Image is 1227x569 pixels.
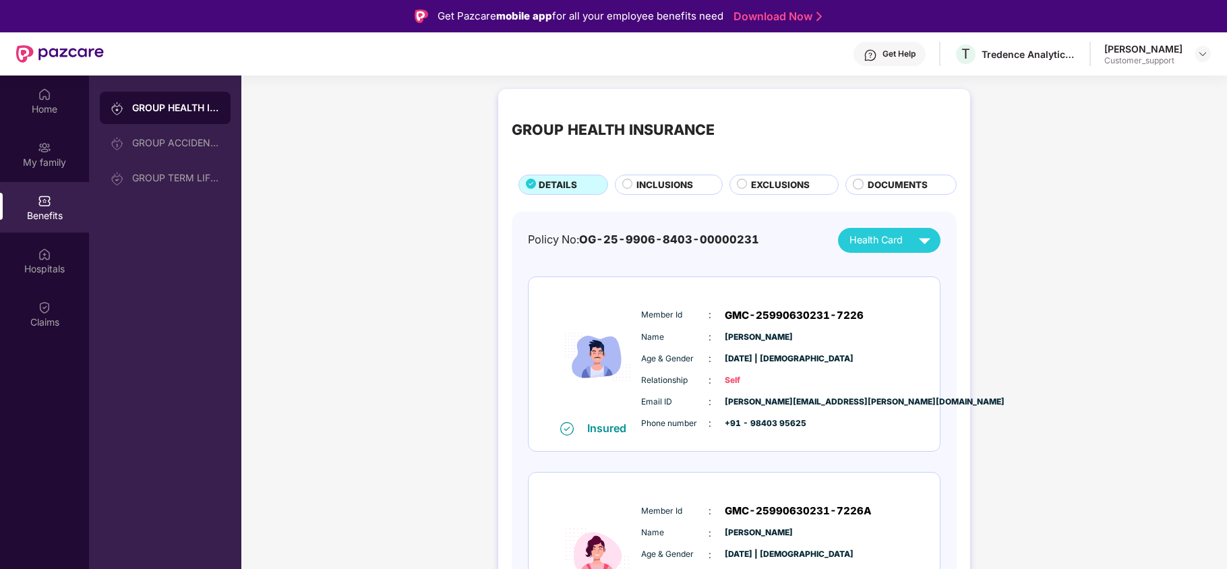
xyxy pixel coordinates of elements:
[725,374,792,387] span: Self
[496,9,552,22] strong: mobile app
[641,331,709,344] span: Name
[725,353,792,365] span: [DATE] | [DEMOGRAPHIC_DATA]
[38,194,51,208] img: svg+xml;base64,PHN2ZyBpZD0iQmVuZWZpdHMiIHhtbG5zPSJodHRwOi8vd3d3LnczLm9yZy8yMDAwL3N2ZyIgd2lkdGg9Ij...
[751,178,810,192] span: EXCLUSIONS
[38,141,51,154] img: svg+xml;base64,PHN2ZyB3aWR0aD0iMjAiIGhlaWdodD0iMjAiIHZpZXdCb3g9IjAgMCAyMCAyMCIgZmlsbD0ibm9uZSIgeG...
[816,9,822,24] img: Stroke
[725,307,864,324] span: GMC-25990630231-7226
[913,229,936,252] img: svg+xml;base64,PHN2ZyB4bWxucz0iaHR0cDovL3d3dy53My5vcmcvMjAwMC9zdmciIHZpZXdCb3g9IjAgMCAyNCAyNCIgd2...
[709,526,711,541] span: :
[734,9,818,24] a: Download Now
[725,548,792,561] span: [DATE] | [DEMOGRAPHIC_DATA]
[539,178,577,192] span: DETAILS
[38,301,51,314] img: svg+xml;base64,PHN2ZyBpZD0iQ2xhaW0iIHhtbG5zPSJodHRwOi8vd3d3LnczLm9yZy8yMDAwL3N2ZyIgd2lkdGg9IjIwIi...
[709,330,711,345] span: :
[709,394,711,409] span: :
[579,233,759,246] span: OG-25-9906-8403-00000231
[438,8,723,24] div: Get Pazcare for all your employee benefits need
[725,527,792,539] span: [PERSON_NAME]
[725,503,872,519] span: GMC-25990630231-7226A
[725,417,792,430] span: +91 - 98403 95625
[864,49,877,62] img: svg+xml;base64,PHN2ZyBpZD0iSGVscC0zMngzMiIgeG1sbnM9Imh0dHA6Ly93d3cudzMub3JnLzIwMDAvc3ZnIiB3aWR0aD...
[1197,49,1208,59] img: svg+xml;base64,PHN2ZyBpZD0iRHJvcGRvd24tMzJ4MzIiIHhtbG5zPSJodHRwOi8vd3d3LnczLm9yZy8yMDAwL3N2ZyIgd2...
[641,396,709,409] span: Email ID
[587,421,634,435] div: Insured
[641,505,709,518] span: Member Id
[636,178,693,192] span: INCLUSIONS
[111,137,124,150] img: svg+xml;base64,PHN2ZyB3aWR0aD0iMjAiIGhlaWdodD0iMjAiIHZpZXdCb3g9IjAgMCAyMCAyMCIgZmlsbD0ibm9uZSIgeG...
[641,527,709,539] span: Name
[111,102,124,115] img: svg+xml;base64,PHN2ZyB3aWR0aD0iMjAiIGhlaWdodD0iMjAiIHZpZXdCb3g9IjAgMCAyMCAyMCIgZmlsbD0ibm9uZSIgeG...
[709,416,711,431] span: :
[38,88,51,101] img: svg+xml;base64,PHN2ZyBpZD0iSG9tZSIgeG1sbnM9Imh0dHA6Ly93d3cudzMub3JnLzIwMDAvc3ZnIiB3aWR0aD0iMjAiIG...
[709,504,711,518] span: :
[882,49,916,59] div: Get Help
[415,9,428,23] img: Logo
[132,173,220,183] div: GROUP TERM LIFE INSURANCE
[132,101,220,115] div: GROUP HEALTH INSURANCE
[709,351,711,366] span: :
[868,178,928,192] span: DOCUMENTS
[961,46,970,62] span: T
[709,307,711,322] span: :
[111,172,124,185] img: svg+xml;base64,PHN2ZyB3aWR0aD0iMjAiIGhlaWdodD0iMjAiIHZpZXdCb3g9IjAgMCAyMCAyMCIgZmlsbD0ibm9uZSIgeG...
[132,138,220,148] div: GROUP ACCIDENTAL INSURANCE
[641,309,709,322] span: Member Id
[38,247,51,261] img: svg+xml;base64,PHN2ZyBpZD0iSG9zcGl0YWxzIiB4bWxucz0iaHR0cDovL3d3dy53My5vcmcvMjAwMC9zdmciIHdpZHRoPS...
[560,422,574,436] img: svg+xml;base64,PHN2ZyB4bWxucz0iaHR0cDovL3d3dy53My5vcmcvMjAwMC9zdmciIHdpZHRoPSIxNiIgaGVpZ2h0PSIxNi...
[528,231,759,249] div: Policy No:
[16,45,104,63] img: New Pazcare Logo
[641,548,709,561] span: Age & Gender
[641,353,709,365] span: Age & Gender
[1104,55,1183,66] div: Customer_support
[557,293,638,421] img: icon
[982,48,1076,61] div: Tredence Analytics Solutions Private Limited
[1104,42,1183,55] div: [PERSON_NAME]
[512,119,715,142] div: GROUP HEALTH INSURANCE
[709,373,711,388] span: :
[641,417,709,430] span: Phone number
[838,228,940,253] button: Health Card
[725,331,792,344] span: [PERSON_NAME]
[849,233,903,248] span: Health Card
[641,374,709,387] span: Relationship
[709,547,711,562] span: :
[725,396,792,409] span: [PERSON_NAME][EMAIL_ADDRESS][PERSON_NAME][DOMAIN_NAME]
